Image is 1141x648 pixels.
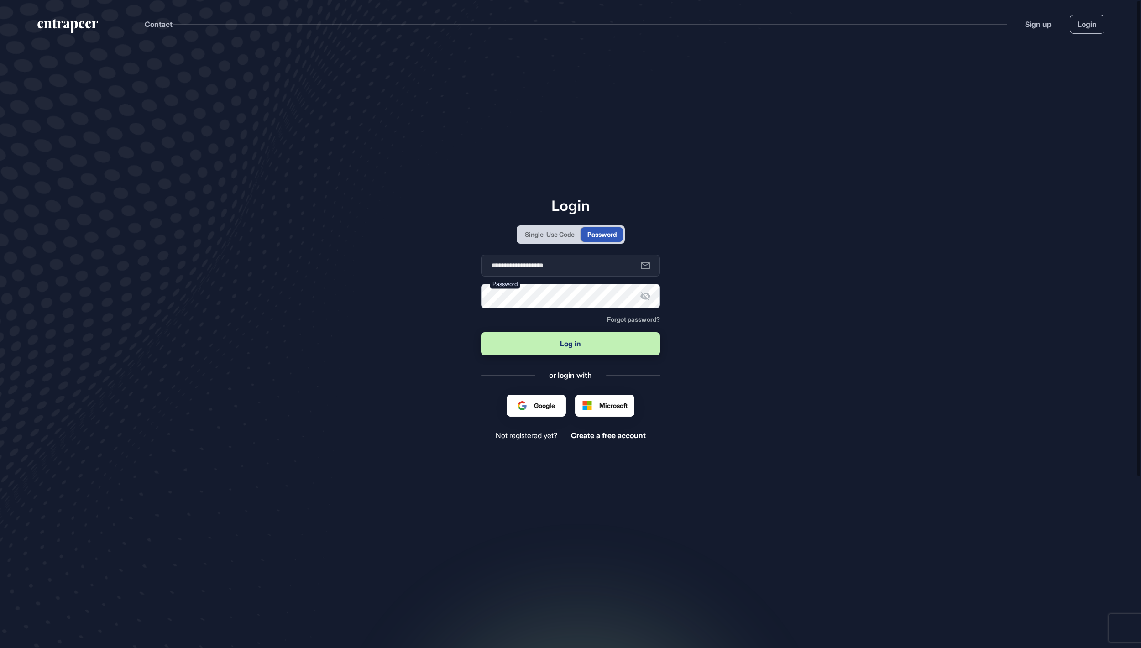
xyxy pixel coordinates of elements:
[145,18,173,30] button: Contact
[607,315,660,323] span: Forgot password?
[37,19,99,37] a: entrapeer-logo
[1025,19,1052,30] a: Sign up
[481,197,660,214] h1: Login
[496,431,557,440] span: Not registered yet?
[1070,15,1104,34] a: Login
[481,332,660,355] button: Log in
[587,230,617,239] div: Password
[607,316,660,323] a: Forgot password?
[571,431,646,440] a: Create a free account
[599,401,628,410] span: Microsoft
[549,370,592,380] div: or login with
[490,279,520,288] label: Password
[525,230,575,239] div: Single-Use Code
